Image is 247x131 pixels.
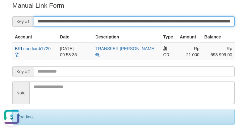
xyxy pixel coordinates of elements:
th: Account [12,31,57,43]
th: Date [57,31,93,43]
td: Rp 693.999,00 [202,43,235,60]
span: Key #1 [12,16,34,27]
th: Balance [202,31,235,43]
a: Copy nandiardi1720 to clipboard [15,52,19,57]
a: nandiardi1720 [23,46,51,51]
td: Rp 21.000 [177,43,202,60]
button: Open LiveChat chat widget [2,2,21,21]
div: Loading.. [12,109,235,125]
th: Amount [177,31,202,43]
span: CR [163,52,170,57]
a: TRANSFER [PERSON_NAME] [95,46,155,51]
span: Note [12,81,29,104]
span: Key #2 [12,66,34,77]
span: BRI [15,46,22,51]
th: Description [93,31,161,43]
th: Type [161,31,178,43]
p: Manual Link Form [12,1,235,10]
td: [DATE] 09:58:35 [57,43,93,60]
